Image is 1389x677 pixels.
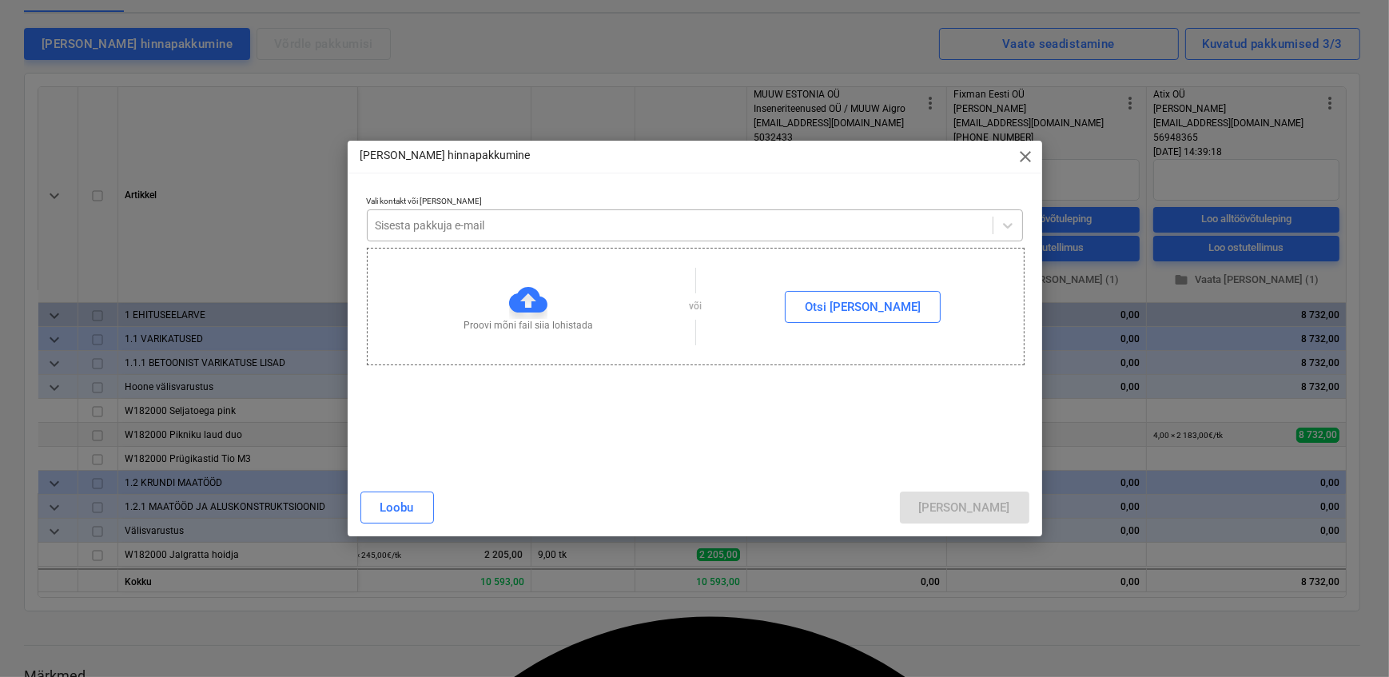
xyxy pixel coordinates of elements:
p: või [689,300,702,313]
div: Otsi [PERSON_NAME] [805,297,921,317]
p: [PERSON_NAME] hinnapakkumine [360,147,531,164]
button: Otsi [PERSON_NAME] [785,291,941,323]
div: Loobu [380,497,414,518]
div: Proovi mõni fail siia lohistadavõiOtsi [PERSON_NAME] [367,248,1025,365]
span: close [1017,147,1036,166]
button: Loobu [360,492,434,524]
p: Vali kontakt või [PERSON_NAME] [367,196,1023,209]
iframe: Chat Widget [1309,600,1389,677]
p: Proovi mõni fail siia lohistada [464,319,593,333]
